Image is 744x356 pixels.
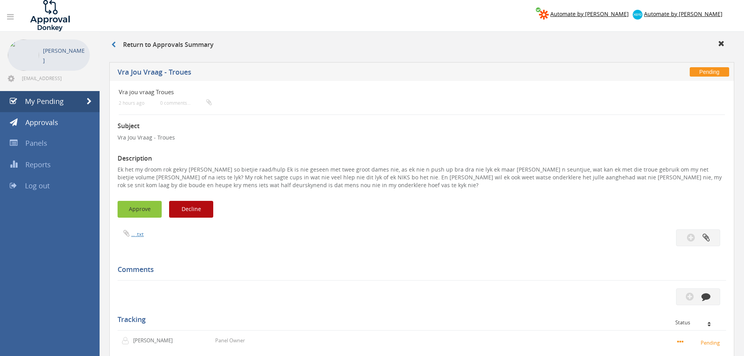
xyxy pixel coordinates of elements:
span: Automate by [PERSON_NAME] [550,10,629,18]
span: Reports [25,160,51,169]
h3: Return to Approvals Summary [111,41,214,48]
p: [PERSON_NAME] [133,337,178,344]
span: Panels [25,138,47,148]
h5: Comments [118,266,720,274]
h3: Description [118,155,726,162]
div: Status [675,320,720,325]
img: user-icon.png [121,337,133,345]
span: Automate by [PERSON_NAME] [644,10,723,18]
span: Pending [690,67,729,77]
small: 0 comments... [160,100,212,106]
button: Decline [169,201,213,218]
p: Vra Jou Vraag - Troues [118,134,726,141]
h5: Vra Jou Vraag - Troues [118,68,545,78]
img: xero-logo.png [633,10,642,20]
a: ... .txt [131,231,144,238]
span: My Pending [25,97,64,106]
button: Approve [118,201,162,218]
img: zapier-logomark.png [539,10,549,20]
small: Pending [677,338,722,347]
p: Panel Owner [215,337,245,344]
h3: Subject [118,123,726,130]
span: [EMAIL_ADDRESS][DOMAIN_NAME] [22,75,88,81]
h5: Tracking [118,316,720,324]
h4: Vra jou vraag Troues [119,89,624,95]
span: Approvals [25,118,58,127]
span: Log out [25,181,50,190]
p: [PERSON_NAME] [43,46,86,65]
p: Ek het my droom rok gekry [PERSON_NAME] so bietjie raad/hulp Ek is nie geseen met twee groot dame... [118,166,726,189]
small: 2 hours ago [119,100,145,106]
